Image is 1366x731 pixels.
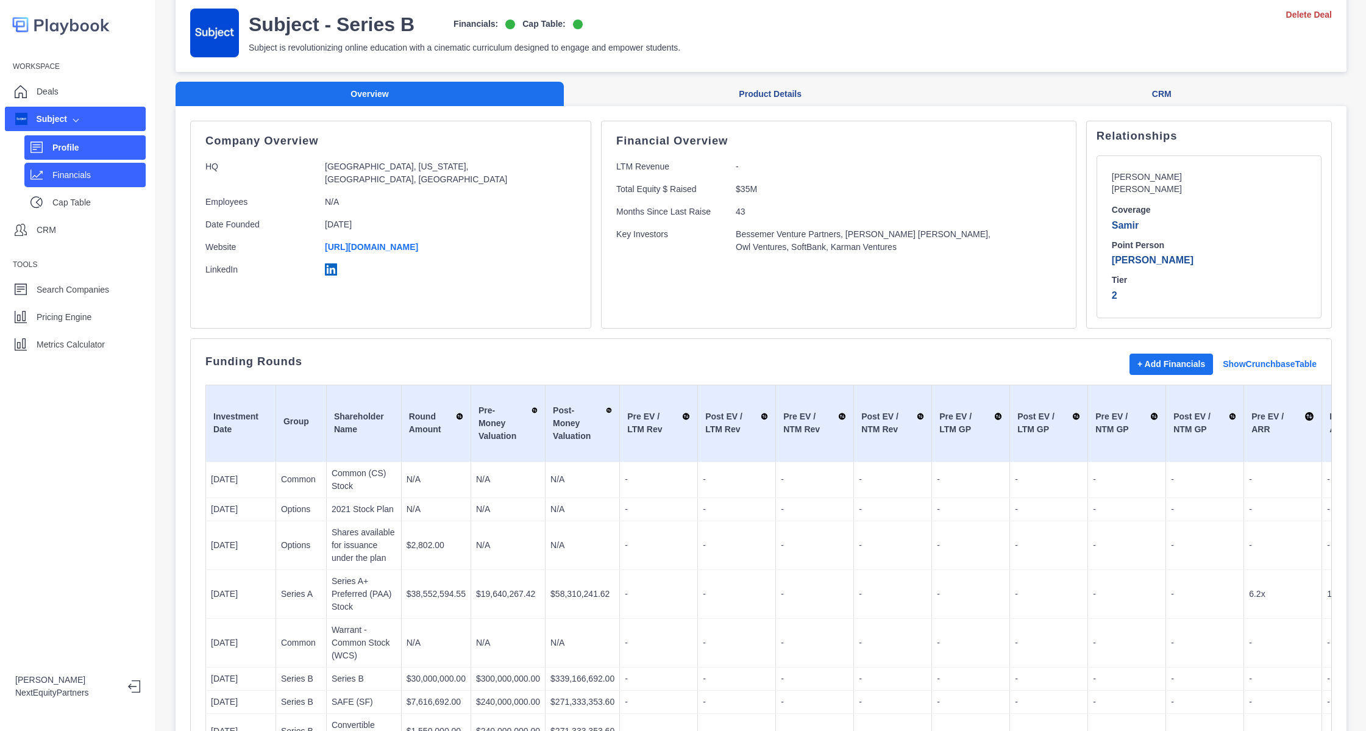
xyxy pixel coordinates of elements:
[407,672,466,685] p: $30,000,000.00
[205,241,315,254] p: Website
[1171,588,1239,601] p: -
[550,696,614,708] p: $271,333,353.60
[550,539,614,552] p: N/A
[616,160,726,173] p: LTM Revenue
[616,205,726,218] p: Months Since Last Raise
[736,160,1003,173] p: -
[211,539,271,552] p: [DATE]
[736,183,1003,196] p: $35M
[703,473,770,486] p: -
[332,696,396,708] p: SAFE (SF)
[205,196,315,209] p: Employees
[213,410,268,436] div: Investment Date
[281,503,321,516] p: Options
[15,113,27,125] img: company image
[781,503,848,516] p: -
[15,113,67,126] div: Subject
[859,672,927,685] p: -
[781,588,848,601] p: -
[1223,358,1317,371] a: Show Crunchbase Table
[703,503,770,516] p: -
[703,588,770,601] p: -
[249,12,414,37] h3: Subject - Series B
[937,539,1005,552] p: -
[281,637,321,649] p: Common
[1112,218,1306,233] p: Samir
[781,539,848,552] p: -
[937,637,1005,649] p: -
[937,503,1005,516] p: -
[917,410,924,423] img: Sort
[1112,253,1306,268] p: [PERSON_NAME]
[522,18,566,30] p: Cap Table:
[994,410,1003,423] img: Sort
[859,588,927,601] p: -
[1173,410,1236,436] div: Post EV / NTM GP
[781,696,848,708] p: -
[407,637,466,649] p: N/A
[736,228,1003,254] p: Bessemer Venture Partners, [PERSON_NAME] [PERSON_NAME], Owl Ventures, SoftBank, Karman Ventures
[334,410,394,436] div: Shareholder Name
[625,503,692,516] p: -
[703,672,770,685] p: -
[625,539,692,552] p: -
[625,672,692,685] p: -
[1171,696,1239,708] p: -
[1249,503,1317,516] p: -
[325,263,337,276] img: linkedin-logo
[616,183,726,196] p: Total Equity $ Raised
[705,410,768,436] div: Post EV / LTM Rev
[550,637,614,649] p: N/A
[550,672,614,685] p: $339,166,692.00
[211,503,271,516] p: [DATE]
[1093,473,1161,486] p: -
[1150,410,1158,423] img: Sort
[332,672,396,685] p: Series B
[211,473,271,486] p: [DATE]
[761,410,768,423] img: Sort
[37,224,56,237] p: CRM
[205,218,315,231] p: Date Founded
[1249,672,1317,685] p: -
[861,410,924,436] div: Post EV / NTM Rev
[325,160,547,186] p: [GEOGRAPHIC_DATA], [US_STATE], [GEOGRAPHIC_DATA], [GEOGRAPHIC_DATA]
[211,672,271,685] p: [DATE]
[12,12,110,37] img: logo-colored
[859,539,927,552] p: -
[616,228,726,254] p: Key Investors
[937,696,1005,708] p: -
[1249,696,1317,708] p: -
[616,136,1061,146] p: Financial Overview
[1015,696,1083,708] p: -
[976,82,1346,107] button: CRM
[325,196,547,209] p: N/A
[1015,539,1083,552] p: -
[937,672,1005,685] p: -
[37,283,109,296] p: Search Companies
[859,503,927,516] p: -
[1304,410,1314,423] img: Sort
[1097,131,1322,141] p: Relationships
[332,503,396,516] p: 2021 Stock Plan
[281,588,321,601] p: Series A
[781,672,848,685] p: -
[1093,672,1161,685] p: -
[1112,288,1306,303] p: 2
[1251,410,1314,436] div: Pre EV / ARR
[52,169,146,182] p: Financials
[325,242,418,252] a: [URL][DOMAIN_NAME]
[703,539,770,552] p: -
[1129,354,1213,375] button: + Add Financials
[15,686,118,699] p: NextEquityPartners
[838,410,846,423] img: Sort
[1093,588,1161,601] p: -
[1171,672,1239,685] p: -
[476,696,540,708] p: $240,000,000.00
[859,637,927,649] p: -
[211,588,271,601] p: [DATE]
[550,503,614,516] p: N/A
[407,588,466,601] p: $38,552,594.55
[1112,275,1306,286] h6: Tier
[332,467,396,493] p: Common (CS) Stock
[1095,410,1158,436] div: Pre EV / NTM GP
